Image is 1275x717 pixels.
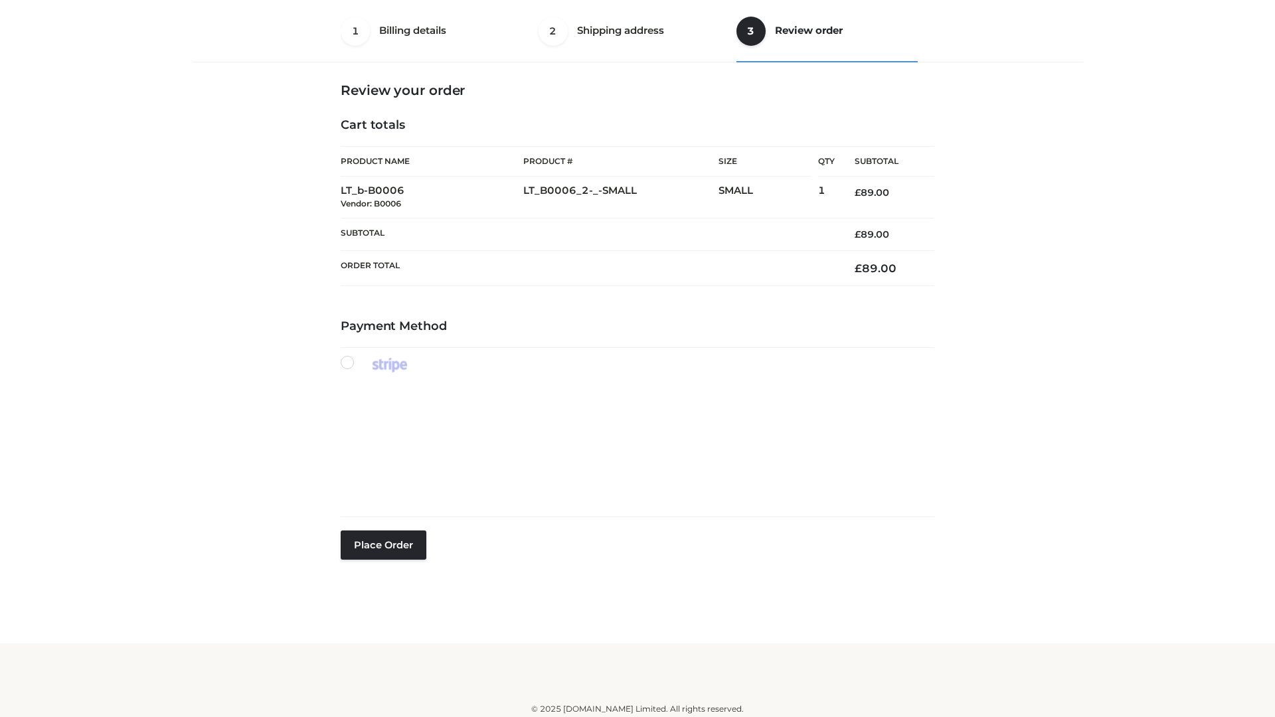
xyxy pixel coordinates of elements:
th: Product # [523,146,719,177]
bdi: 89.00 [855,228,889,240]
div: © 2025 [DOMAIN_NAME] Limited. All rights reserved. [197,702,1078,716]
bdi: 89.00 [855,262,896,275]
span: £ [855,228,861,240]
span: £ [855,262,862,275]
th: Qty [818,146,835,177]
th: Product Name [341,146,523,177]
th: Subtotal [341,218,835,250]
h3: Review your order [341,82,934,98]
h4: Cart totals [341,118,934,133]
th: Size [719,147,811,177]
span: £ [855,187,861,199]
button: Place order [341,530,426,560]
td: LT_B0006_2-_-SMALL [523,177,719,218]
small: Vendor: B0006 [341,199,401,208]
bdi: 89.00 [855,187,889,199]
iframe: Secure payment input frame [338,370,932,506]
td: 1 [818,177,835,218]
th: Subtotal [835,147,934,177]
th: Order Total [341,251,835,286]
h4: Payment Method [341,319,934,334]
td: SMALL [719,177,818,218]
td: LT_b-B0006 [341,177,523,218]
